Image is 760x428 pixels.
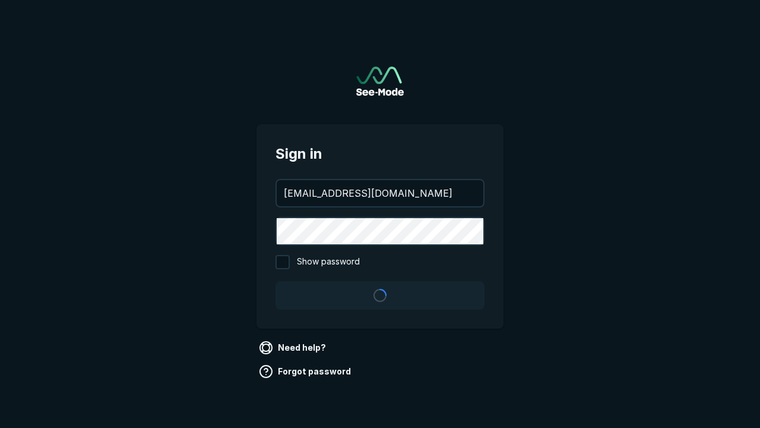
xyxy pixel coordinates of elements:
span: Show password [297,255,360,269]
a: Need help? [256,338,331,357]
a: Forgot password [256,362,356,381]
input: your@email.com [277,180,483,206]
img: See-Mode Logo [356,67,404,96]
span: Sign in [275,143,484,165]
a: Go to sign in [356,67,404,96]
